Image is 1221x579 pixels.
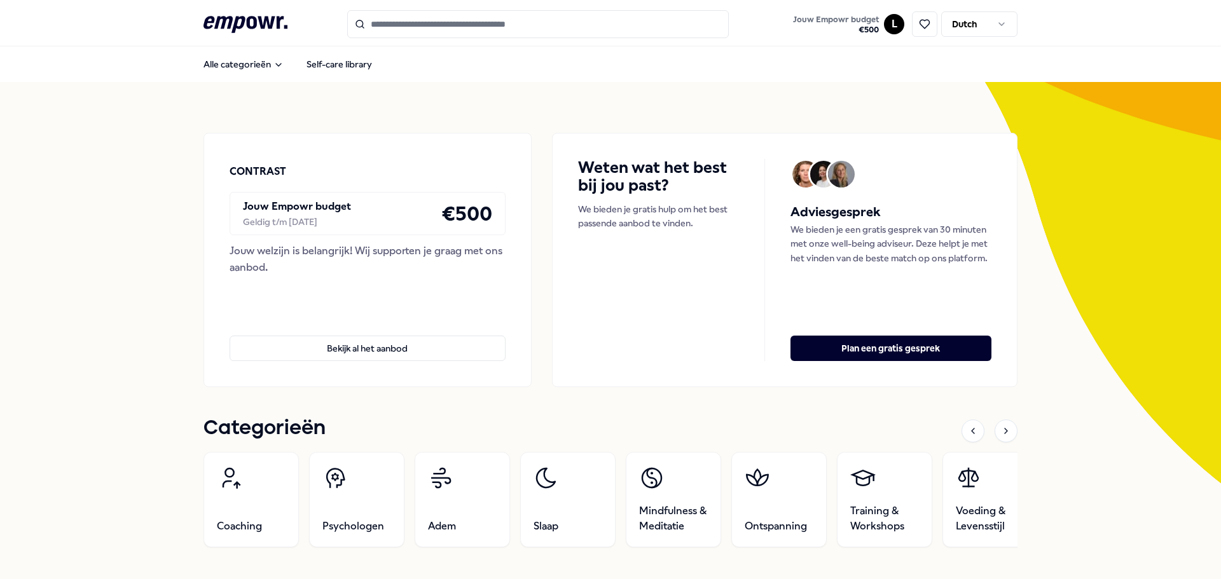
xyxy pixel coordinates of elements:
a: Jouw Empowr budget€500 [788,11,884,37]
img: Avatar [810,161,837,187]
span: Mindfulness & Meditatie [639,503,708,534]
a: Bekijk al het aanbod [230,315,506,361]
p: CONTRAST [230,163,286,180]
button: Bekijk al het aanbod [230,336,506,361]
a: Self-care library [296,51,382,77]
p: Jouw Empowr budget [243,198,351,215]
span: Voeding & Levensstijl [956,503,1024,534]
span: Jouw Empowr budget [793,15,879,25]
h1: Categorieën [203,412,326,444]
a: Adem [415,452,510,547]
span: Ontspanning [745,519,807,534]
a: Mindfulness & Meditatie [626,452,721,547]
img: Avatar [828,161,855,187]
button: Jouw Empowr budget€500 [790,12,881,37]
span: Adem [428,519,456,534]
span: Coaching [217,519,262,534]
a: Slaap [520,452,616,547]
button: L [884,14,904,34]
a: Voeding & Levensstijl [942,452,1038,547]
span: Training & Workshops [850,503,919,534]
div: Jouw welzijn is belangrijk! Wij supporten je graag met ons aanbod. [230,243,506,275]
span: Slaap [534,519,558,534]
span: € 500 [793,25,879,35]
h4: € 500 [441,198,492,229]
div: Geldig t/m [DATE] [243,215,351,229]
a: Psychologen [309,452,404,547]
h5: Adviesgesprek [790,202,991,222]
button: Alle categorieën [193,51,294,77]
p: We bieden je gratis hulp om het best passende aanbod te vinden. [578,202,739,231]
nav: Main [193,51,382,77]
span: Psychologen [322,519,384,534]
a: Coaching [203,452,299,547]
h4: Weten wat het best bij jou past? [578,159,739,194]
a: Ontspanning [731,452,827,547]
a: Training & Workshops [837,452,932,547]
img: Avatar [792,161,819,187]
p: We bieden je een gratis gesprek van 30 minuten met onze well-being adviseur. Deze helpt je met he... [790,222,991,265]
input: Search for products, categories or subcategories [347,10,729,38]
button: Plan een gratis gesprek [790,336,991,361]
